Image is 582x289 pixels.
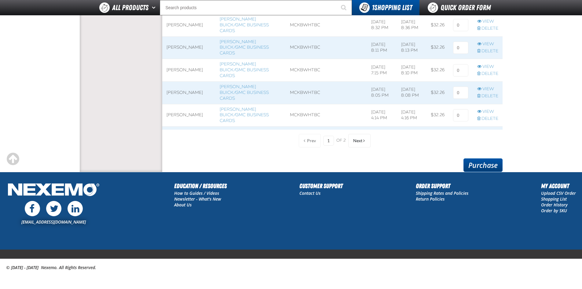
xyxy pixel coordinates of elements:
td: $32.26 [426,36,449,59]
a: About Us [174,202,192,208]
td: [DATE] 8:13 PM [397,36,427,59]
strong: 1 [372,3,374,12]
h2: Education / Resources [174,181,227,191]
input: 0 [453,19,468,31]
h2: My Account [541,181,576,191]
a: Upload CSV Order [541,190,576,196]
h2: Order Support [416,181,468,191]
a: Purchase [463,158,503,172]
td: $32.26 [426,127,449,149]
td: [PERSON_NAME] [162,81,216,104]
a: Delete row action [477,116,498,122]
a: [PERSON_NAME] Buick/GMC Business Cards [220,17,269,33]
td: [DATE] 8:36 PM [397,14,427,36]
input: 0 [453,64,468,76]
span: Next Page [353,138,362,143]
a: Order History [541,202,568,208]
input: 0 [453,109,468,121]
a: View row action [477,64,498,70]
a: View row action [477,109,498,115]
a: Newsletter - What's New [174,196,221,202]
a: Delete row action [477,48,498,54]
span: All Products [112,2,148,13]
a: [EMAIL_ADDRESS][DOMAIN_NAME] [21,219,86,225]
td: $32.26 [426,81,449,104]
td: [DATE] 8:05 PM [367,81,397,104]
a: [PERSON_NAME] Buick/GMC Business Cards [220,84,269,101]
td: [DATE] 8:08 PM [397,81,427,104]
td: MCKBWHTBC [286,127,367,149]
td: [PERSON_NAME] [162,127,216,149]
a: Shopping List [541,196,567,202]
div: Scroll to the top [6,152,20,166]
a: Delete row action [477,93,498,99]
input: Current page number [323,136,334,146]
input: 0 [453,42,468,54]
a: Return Policies [416,196,445,202]
td: MCKBWHTBC [286,81,367,104]
a: View row action [477,41,498,47]
td: [DATE] 4:14 PM [367,104,397,127]
td: MCKBWHTBC [286,36,367,59]
td: [PERSON_NAME] [162,104,216,127]
span: Shopping List [372,3,412,12]
a: Order by SKU [541,208,567,213]
td: [DATE] 4:11 PM [367,127,397,149]
td: [DATE] 8:10 PM [397,59,427,82]
a: Delete row action [477,26,498,31]
td: [DATE] 4:16 PM [397,104,427,127]
td: [DATE] 4:13 PM [397,127,427,149]
td: [PERSON_NAME] [162,14,216,36]
td: [PERSON_NAME] [162,59,216,82]
td: MCKBWHTBC [286,59,367,82]
td: [PERSON_NAME] [162,36,216,59]
td: $32.26 [426,14,449,36]
a: Shipping Rates and Policies [416,190,468,196]
td: MCKBWHTBC [286,14,367,36]
a: [PERSON_NAME] Buick/GMC Business Cards [220,39,269,56]
a: [PERSON_NAME] Buick/GMC Business Cards [220,61,269,78]
a: [PERSON_NAME] Buick/GMC Business Cards [220,107,269,124]
td: [DATE] 8:32 PM [367,14,397,36]
input: 0 [453,87,468,99]
span: of 2 [336,138,346,143]
h2: Customer Support [299,181,343,191]
a: View row action [477,19,498,24]
button: Next Page [348,134,371,147]
td: $32.26 [426,59,449,82]
td: [DATE] 7:15 PM [367,59,397,82]
a: Contact Us [299,190,320,196]
a: How to Guides / Videos [174,190,219,196]
td: MCKBWHTBC [286,104,367,127]
td: $32.26 [426,104,449,127]
a: View row action [477,86,498,92]
a: Delete row action [477,71,498,77]
td: [DATE] 8:11 PM [367,36,397,59]
img: Nexemo Logo [6,181,101,199]
a: [PERSON_NAME] Buick/GMC Business Cards [220,129,269,146]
